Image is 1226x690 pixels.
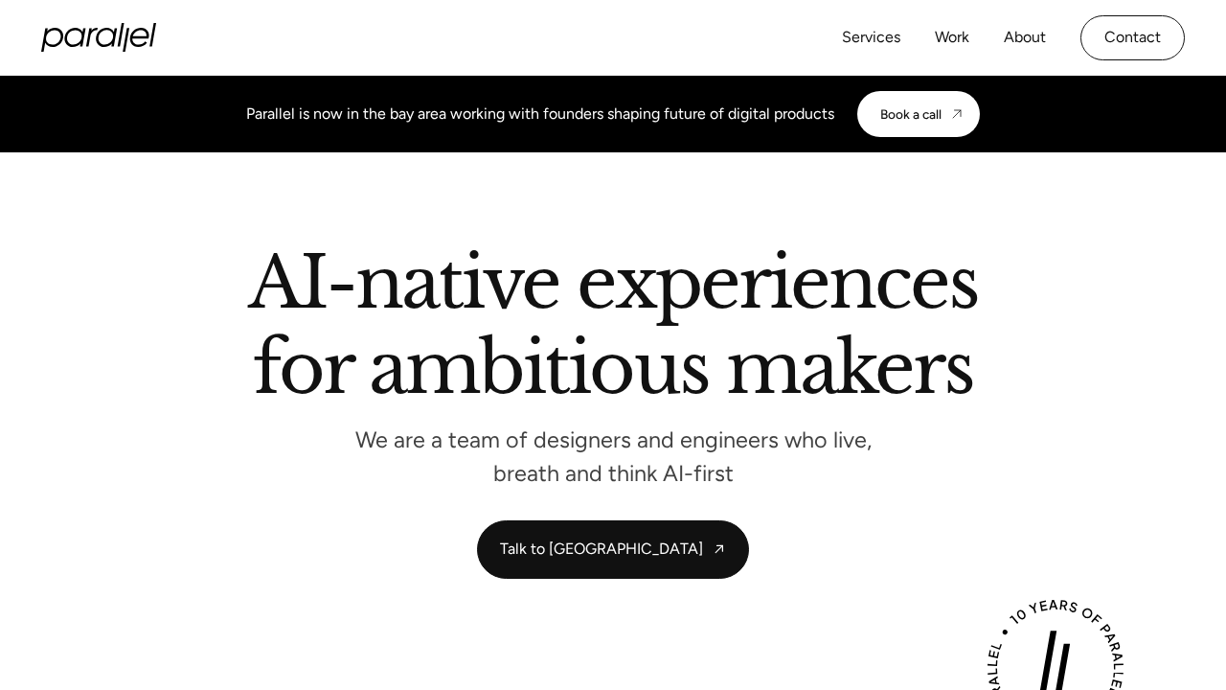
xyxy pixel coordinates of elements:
[1080,15,1185,60] a: Contact
[857,91,980,137] a: Book a call
[949,106,965,122] img: CTA arrow image
[880,106,942,122] div: Book a call
[1004,24,1046,52] a: About
[105,248,1121,411] h2: AI-native experiences for ambitious makers
[246,103,834,126] div: Parallel is now in the bay area working with founders shaping future of digital products
[41,23,156,52] a: home
[842,24,900,52] a: Services
[935,24,969,52] a: Work
[326,432,900,482] p: We are a team of designers and engineers who live, breath and think AI-first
